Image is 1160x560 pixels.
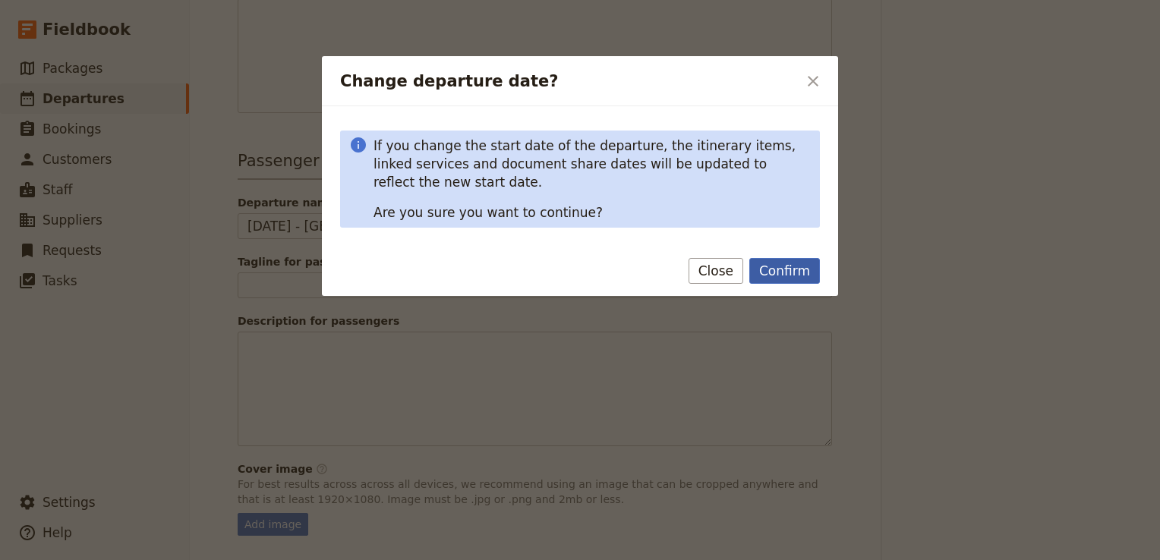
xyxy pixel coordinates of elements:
button: Close dialog [800,68,826,94]
button: Confirm [749,258,820,284]
p: If you change the start date of the departure, the itinerary items, linked services and document ... [374,137,811,191]
p: Are you sure you want to continue? [374,203,811,222]
h2: Change departure date? [340,70,797,93]
button: Close [689,258,743,284]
